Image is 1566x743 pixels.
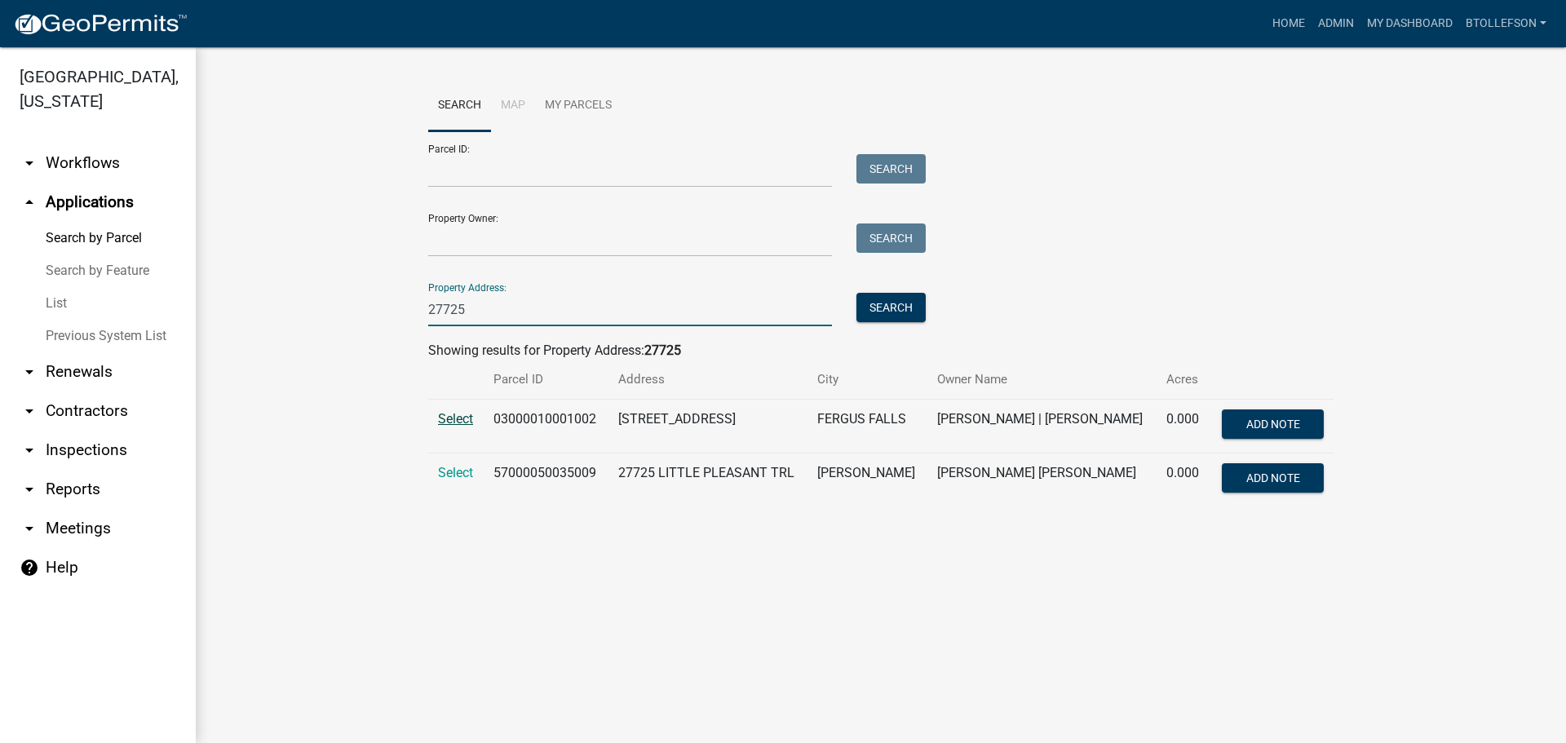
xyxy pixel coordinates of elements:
[856,293,926,322] button: Search
[1222,409,1324,439] button: Add Note
[608,453,807,507] td: 27725 LITTLE PLEASANT TRL
[438,465,473,480] a: Select
[644,343,681,358] strong: 27725
[608,360,807,399] th: Address
[856,154,926,184] button: Search
[20,440,39,460] i: arrow_drop_down
[608,400,807,453] td: [STREET_ADDRESS]
[20,401,39,421] i: arrow_drop_down
[484,453,608,507] td: 57000050035009
[1245,418,1299,431] span: Add Note
[20,480,39,499] i: arrow_drop_down
[1157,453,1210,507] td: 0.000
[927,400,1157,453] td: [PERSON_NAME] | [PERSON_NAME]
[1312,8,1360,39] a: Admin
[807,400,927,453] td: FERGUS FALLS
[428,341,1334,360] div: Showing results for Property Address:
[807,360,927,399] th: City
[484,400,608,453] td: 03000010001002
[20,558,39,577] i: help
[1245,471,1299,484] span: Add Note
[927,360,1157,399] th: Owner Name
[20,362,39,382] i: arrow_drop_down
[927,453,1157,507] td: [PERSON_NAME] [PERSON_NAME]
[428,80,491,132] a: Search
[1157,360,1210,399] th: Acres
[438,411,473,427] a: Select
[1222,463,1324,493] button: Add Note
[1360,8,1459,39] a: My Dashboard
[20,153,39,173] i: arrow_drop_down
[1459,8,1553,39] a: btollefson
[1157,400,1210,453] td: 0.000
[856,223,926,253] button: Search
[484,360,608,399] th: Parcel ID
[807,453,927,507] td: [PERSON_NAME]
[535,80,622,132] a: My Parcels
[1266,8,1312,39] a: Home
[20,192,39,212] i: arrow_drop_up
[20,519,39,538] i: arrow_drop_down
